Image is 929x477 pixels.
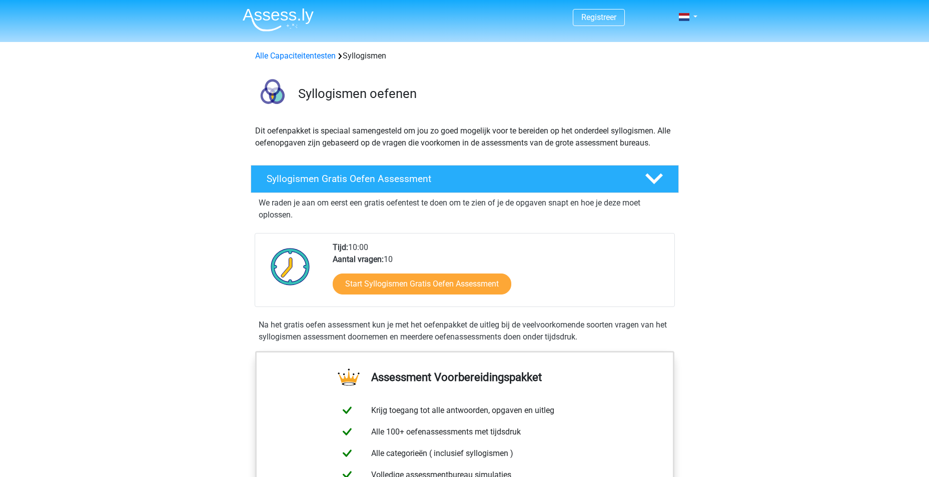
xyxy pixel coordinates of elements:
[247,165,683,193] a: Syllogismen Gratis Oefen Assessment
[251,50,678,62] div: Syllogismen
[255,319,675,343] div: Na het gratis oefen assessment kun je met het oefenpakket de uitleg bij de veelvoorkomende soorte...
[243,8,314,31] img: Assessly
[333,254,384,264] b: Aantal vragen:
[255,51,336,60] a: Alle Capaciteitentesten
[259,197,671,221] p: We raden je aan om eerst een gratis oefentest te doen om te zien of je de opgaven snapt en hoe je...
[255,125,674,149] p: Dit oefenpakket is speciaal samengesteld om jou zo goed mogelijk voor te bereiden op het onderdee...
[581,12,616,22] a: Registreer
[325,241,674,306] div: 10:00 10
[298,86,671,101] h3: Syllogismen oefenen
[265,241,316,291] img: Klok
[333,242,348,252] b: Tijd:
[333,273,511,294] a: Start Syllogismen Gratis Oefen Assessment
[251,74,294,116] img: syllogismen
[267,173,629,184] h4: Syllogismen Gratis Oefen Assessment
